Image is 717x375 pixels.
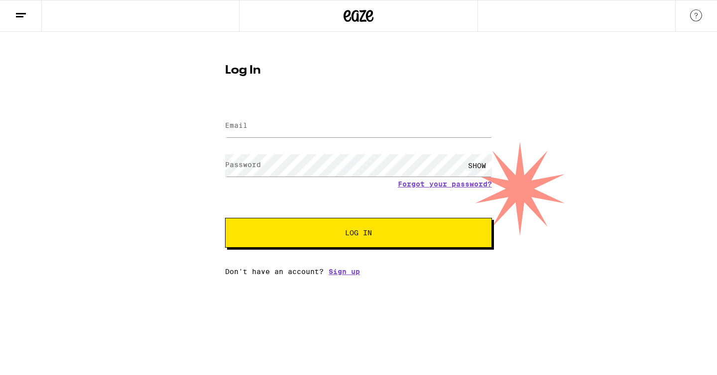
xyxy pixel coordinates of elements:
[225,161,261,169] label: Password
[6,7,72,15] span: Hi. Need any help?
[398,180,492,188] a: Forgot your password?
[225,115,492,137] input: Email
[329,268,360,276] a: Sign up
[225,121,247,129] label: Email
[225,65,492,77] h1: Log In
[225,268,492,276] div: Don't have an account?
[345,229,372,236] span: Log In
[225,218,492,248] button: Log In
[462,154,492,177] div: SHOW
